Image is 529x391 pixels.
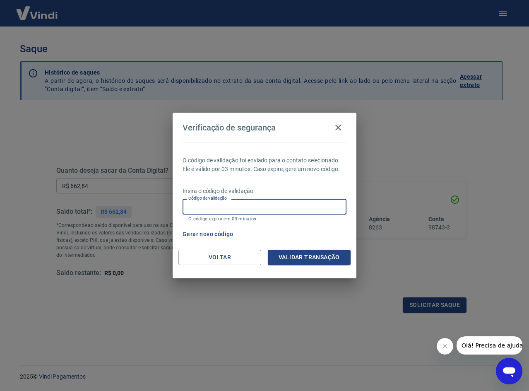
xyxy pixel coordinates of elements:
button: Gerar novo código [179,227,237,242]
iframe: Fechar mensagem [437,338,453,355]
iframe: Mensagem da empresa [457,336,522,355]
h4: Verificação de segurança [183,123,276,133]
p: O código expira em 03 minutos. [188,216,341,222]
p: Insira o código de validação [183,187,346,195]
span: Olá! Precisa de ajuda? [5,6,70,12]
button: Validar transação [268,250,351,265]
label: Código de validação [188,195,227,201]
p: O código de validação foi enviado para o contato selecionado. Ele é válido por 03 minutos. Caso e... [183,156,346,174]
button: Voltar [178,250,261,265]
iframe: Botão para abrir a janela de mensagens [496,358,522,384]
